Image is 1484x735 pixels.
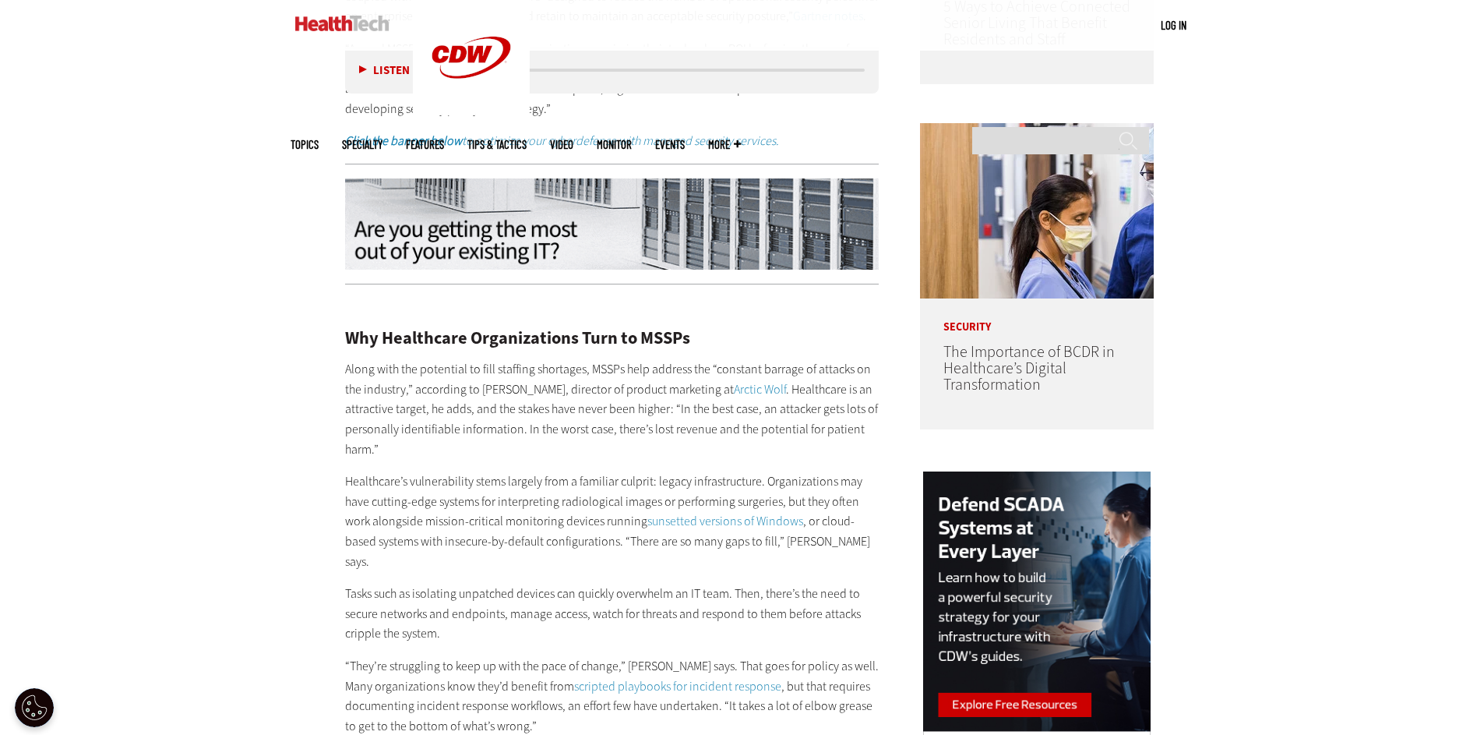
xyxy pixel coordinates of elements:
a: CDW [413,103,530,119]
h2: Why Healthcare Organizations Turn to MSSPs [345,330,879,347]
a: Log in [1161,18,1186,32]
p: Security [920,299,1154,333]
div: Cookie Settings [15,688,54,727]
a: Features [406,139,444,150]
img: Doctors reviewing tablet [920,123,1154,299]
p: Tasks such as isolating unpatched devices can quickly overwhelm an IT team. Then, there’s the nee... [345,584,879,644]
div: User menu [1161,17,1186,34]
img: Home [295,16,390,31]
a: Video [550,139,573,150]
img: ht-itoperations-animated-2024-uncover-desktop [345,178,879,270]
span: More [708,139,741,150]
a: The Importance of BCDR in Healthcare’s Digital Transformation [943,341,1115,395]
span: Specialty [342,139,382,150]
a: scripted playbooks for incident response [574,678,781,694]
a: sunsetted versions of Windows [647,513,803,529]
span: Topics [291,139,319,150]
p: Healthcare’s vulnerability stems largely from a familiar culprit: legacy infrastructure. Organiza... [345,472,879,571]
a: Arctic Wolf [734,381,786,398]
a: Tips & Tactics [467,139,527,150]
a: MonITor [597,139,632,150]
a: Events [655,139,685,150]
p: Along with the potential to fill staffing shortages, MSSPs help address the “constant barrage of ... [345,359,879,459]
button: Open Preferences [15,688,54,727]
